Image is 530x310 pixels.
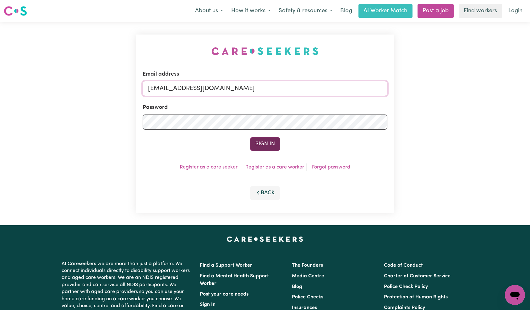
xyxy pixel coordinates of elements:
[292,274,324,279] a: Media Centre
[200,302,216,307] a: Sign In
[200,274,269,286] a: Find a Mental Health Support Worker
[227,237,303,242] a: Careseekers home page
[384,274,451,279] a: Charter of Customer Service
[143,81,388,96] input: Email address
[4,4,27,18] a: Careseekers logo
[292,295,323,300] a: Police Checks
[250,186,280,200] button: Back
[143,104,168,112] label: Password
[4,5,27,17] img: Careseekers logo
[384,295,448,300] a: Protection of Human Rights
[505,285,525,305] iframe: Button to launch messaging window
[180,165,238,170] a: Register as a care seeker
[250,137,280,151] button: Sign In
[191,4,227,18] button: About us
[200,263,252,268] a: Find a Support Worker
[312,165,350,170] a: Forgot password
[358,4,413,18] a: AI Worker Match
[459,4,502,18] a: Find workers
[200,292,249,297] a: Post your care needs
[384,284,428,289] a: Police Check Policy
[384,263,423,268] a: Code of Conduct
[292,284,302,289] a: Blog
[292,263,323,268] a: The Founders
[245,165,304,170] a: Register as a care worker
[275,4,336,18] button: Safety & resources
[143,70,179,78] label: Email address
[505,4,526,18] a: Login
[418,4,454,18] a: Post a job
[336,4,356,18] a: Blog
[227,4,275,18] button: How it works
